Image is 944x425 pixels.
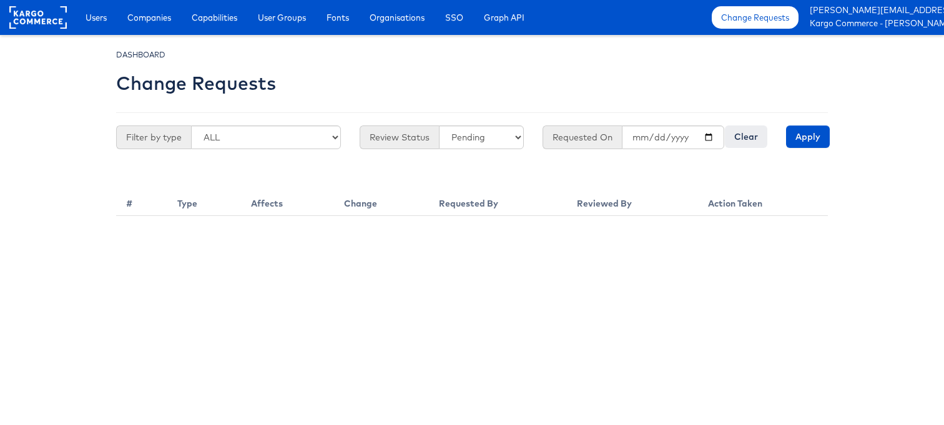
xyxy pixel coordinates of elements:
span: Graph API [484,11,524,24]
span: Filter by type [116,125,191,149]
span: Companies [127,11,171,24]
span: Capabilities [192,11,237,24]
a: Companies [118,6,180,29]
a: Fonts [317,6,358,29]
th: Requested By [429,187,567,216]
span: Organisations [370,11,425,24]
input: Apply [786,125,830,148]
a: Capabilities [182,6,247,29]
span: Users [86,11,107,24]
th: # [116,187,167,216]
span: User Groups [258,11,306,24]
a: [PERSON_NAME][EMAIL_ADDRESS][PERSON_NAME][DOMAIN_NAME] [810,4,935,17]
a: SSO [436,6,473,29]
th: Reviewed By [567,187,698,216]
span: Fonts [327,11,349,24]
a: User Groups [248,6,315,29]
th: Action Taken [698,187,828,216]
h2: Change Requests [116,73,276,94]
a: Organisations [360,6,434,29]
th: Affects [241,187,334,216]
a: Change Requests [712,6,799,29]
th: Type [167,187,241,216]
span: SSO [445,11,463,24]
input: Clear [725,125,767,148]
span: Requested On [543,125,622,149]
span: Review Status [360,125,439,149]
a: Graph API [474,6,534,29]
a: Users [76,6,116,29]
th: Change [334,187,429,216]
a: Kargo Commerce - [PERSON_NAME] [810,17,935,31]
small: DASHBOARD [116,50,165,59]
